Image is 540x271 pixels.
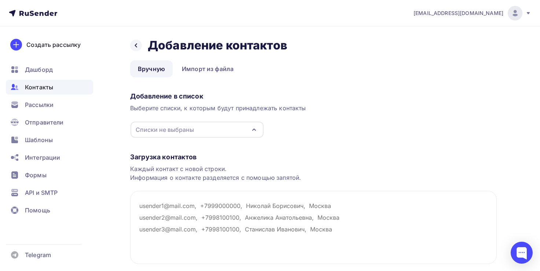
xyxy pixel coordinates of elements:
[130,104,497,112] div: Выберите списки, к которым будут принадлежать контакты
[130,164,497,182] div: Каждый контакт с новой строки. Информация о контакте разделяется с помощью запятой.
[414,10,503,17] span: [EMAIL_ADDRESS][DOMAIN_NAME]
[25,153,60,162] span: Интеграции
[174,60,241,77] a: Импорт из файла
[25,83,53,92] span: Контакты
[25,135,53,144] span: Шаблоны
[414,6,531,21] a: [EMAIL_ADDRESS][DOMAIN_NAME]
[6,62,93,77] a: Дашборд
[130,60,173,77] a: Вручную
[136,125,194,134] div: Списки не выбраны
[25,100,54,109] span: Рассылки
[25,118,64,127] span: Отправители
[130,153,497,162] div: Загрузка контактов
[6,133,93,147] a: Шаблоны
[6,80,93,94] a: Контакты
[26,40,81,49] div: Создать рассылку
[25,206,50,215] span: Помощь
[6,97,93,112] a: Рассылки
[6,115,93,130] a: Отправители
[148,38,287,53] h2: Добавление контактов
[25,171,47,179] span: Формы
[25,250,51,259] span: Telegram
[130,121,264,138] button: Списки не выбраны
[6,168,93,182] a: Формы
[25,65,53,74] span: Дашборд
[25,188,58,197] span: API и SMTP
[130,92,497,101] div: Добавление в список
